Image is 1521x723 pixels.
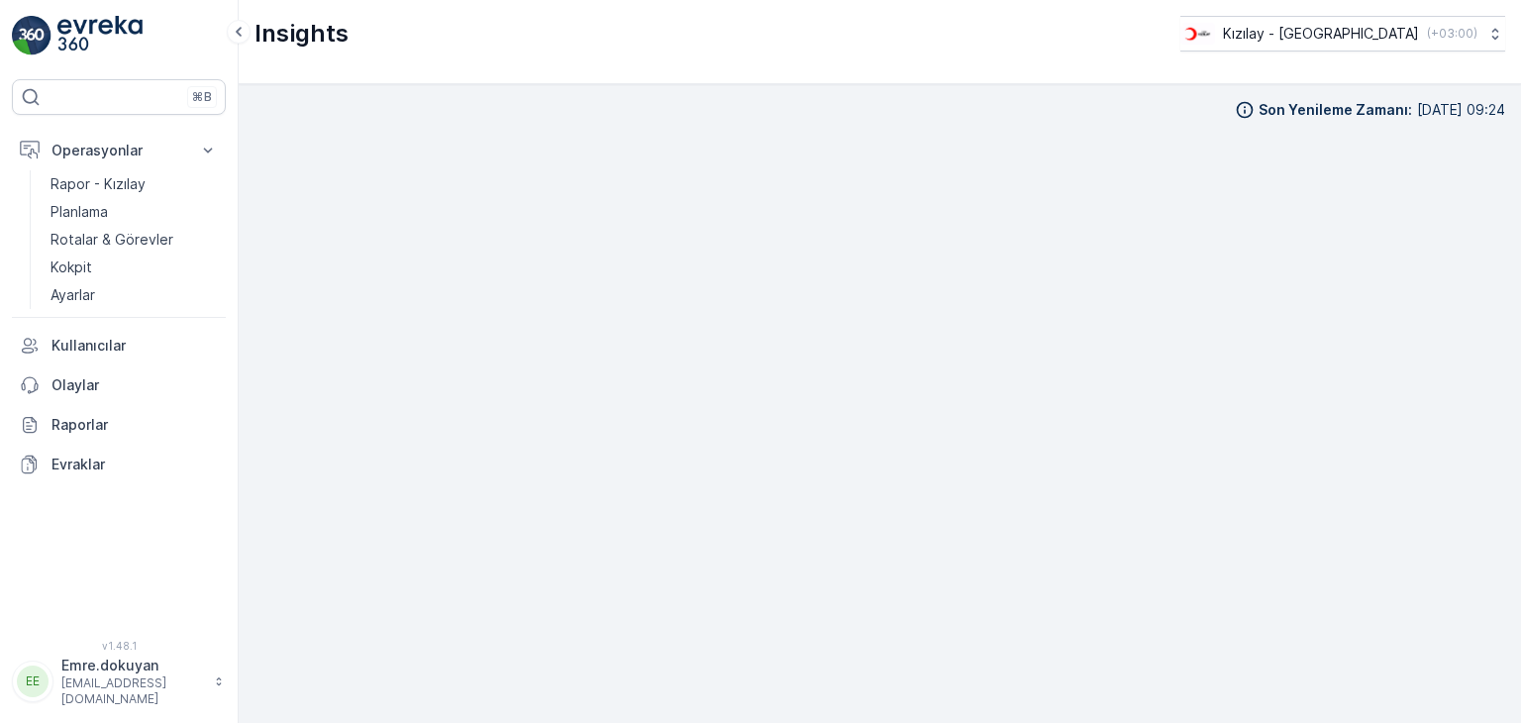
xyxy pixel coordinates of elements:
p: ⌘B [192,89,212,105]
a: Ayarlar [43,281,226,309]
p: Operasyonlar [51,141,186,160]
p: Rapor - Kızılay [51,174,146,194]
p: Evraklar [51,455,218,474]
p: Kullanıcılar [51,336,218,356]
p: Emre.dokuyan [61,656,204,675]
a: Kullanıcılar [12,326,226,365]
p: Insights [254,18,349,50]
p: Kokpit [51,258,92,277]
p: ( +03:00 ) [1427,26,1477,42]
p: Raporlar [51,415,218,435]
p: Kızılay - [GEOGRAPHIC_DATA] [1223,24,1419,44]
a: Planlama [43,198,226,226]
img: logo [12,16,51,55]
p: Son Yenileme Zamanı : [1259,100,1412,120]
img: logo_light-DOdMpM7g.png [57,16,143,55]
img: k%C4%B1z%C4%B1lay_D5CCths_t1JZB0k.png [1180,23,1215,45]
a: Rotalar & Görevler [43,226,226,254]
p: [EMAIL_ADDRESS][DOMAIN_NAME] [61,675,204,707]
p: [DATE] 09:24 [1417,100,1505,120]
p: Ayarlar [51,285,95,305]
a: Olaylar [12,365,226,405]
button: EEEmre.dokuyan[EMAIL_ADDRESS][DOMAIN_NAME] [12,656,226,707]
a: Raporlar [12,405,226,445]
p: Planlama [51,202,108,222]
a: Kokpit [43,254,226,281]
p: Rotalar & Görevler [51,230,173,250]
p: Olaylar [51,375,218,395]
button: Kızılay - [GEOGRAPHIC_DATA](+03:00) [1180,16,1505,52]
a: Rapor - Kızılay [43,170,226,198]
span: v 1.48.1 [12,640,226,652]
div: EE [17,666,49,697]
a: Evraklar [12,445,226,484]
button: Operasyonlar [12,131,226,170]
